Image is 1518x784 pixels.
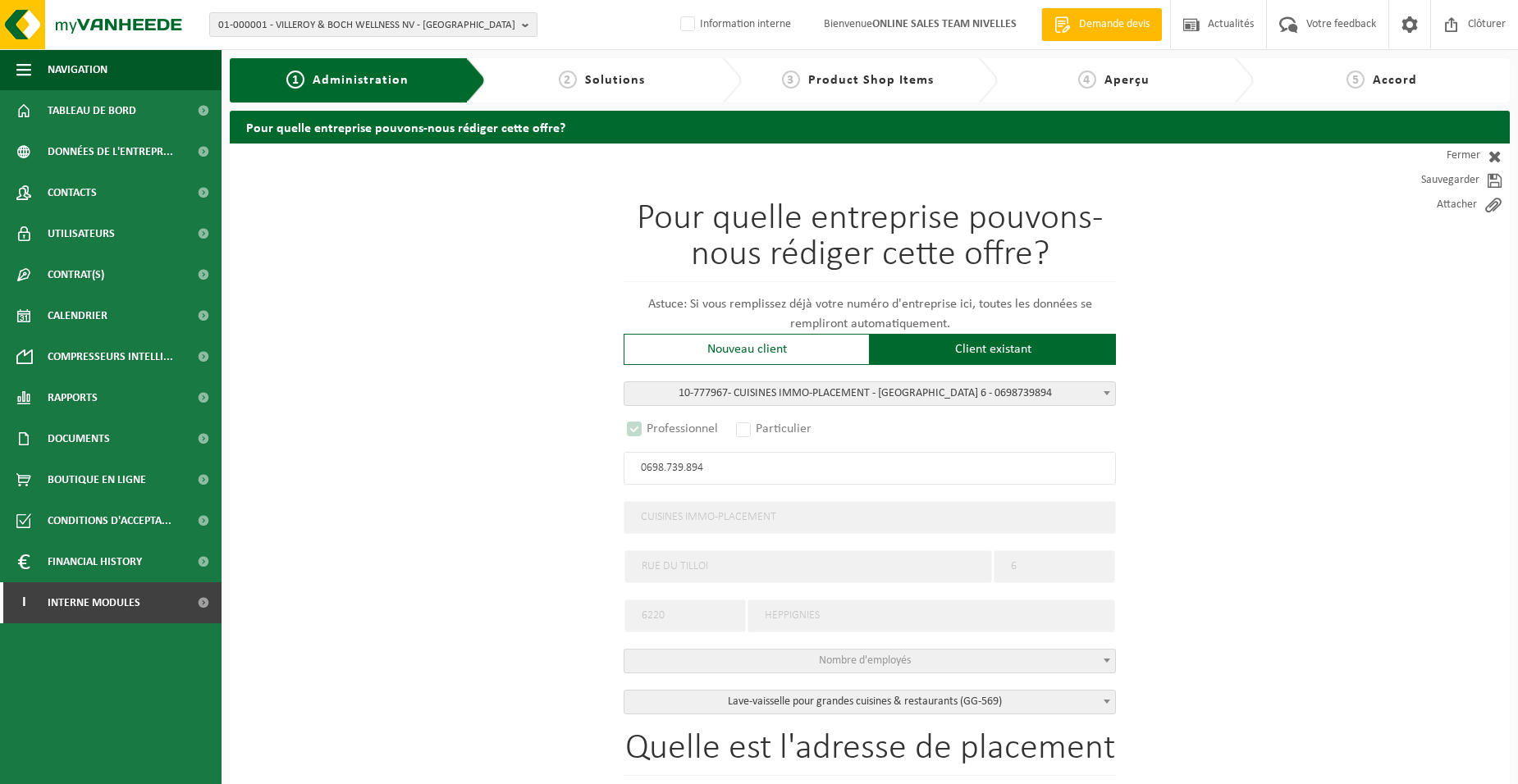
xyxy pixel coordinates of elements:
a: Sauvegarder [1362,168,1510,193]
span: <span class="highlight"><span class="highlight">10-777967</span></span> - CUISINES IMMO-PLACEMENT... [624,381,1116,406]
input: code postal [624,599,746,632]
span: 5 [1347,71,1365,89]
a: 5Accord [1262,71,1502,90]
span: Documents [48,418,110,459]
span: Calendrier [48,295,107,336]
span: 3 [782,71,800,89]
input: Rue [624,550,992,583]
input: Numéro d'entreprise [624,452,1116,485]
label: Professionnel [624,417,723,440]
input: Nom [624,501,1116,534]
span: Contacts [48,172,97,213]
span: Interne modules [48,582,140,623]
span: 1 [286,71,304,89]
a: Demande devis [1041,8,1162,41]
span: Utilisateurs [48,213,115,254]
a: 2Solutions [494,71,709,90]
h1: Quelle est l'adresse de placement [624,731,1116,776]
span: I [16,582,31,623]
span: Rapports [48,377,98,418]
span: Lave-vaisselle pour grandes cuisines & restaurants (GG-569) [624,691,1115,713]
span: Boutique en ligne [48,459,146,500]
span: 2 [559,71,577,89]
span: Financial History [48,541,142,582]
span: Aperçu [1104,74,1150,87]
span: Demande devis [1075,16,1154,33]
span: Compresseurs intelli... [48,336,173,377]
div: Client existant [870,334,1116,365]
a: 3Product Shop Items [750,71,965,90]
span: Contrat(s) [48,254,104,295]
span: Administration [313,74,409,87]
span: 10-777967 [679,387,728,399]
span: 01-000001 - VILLEROY & BOCH WELLNESS NV - [GEOGRAPHIC_DATA] [218,13,515,38]
label: Particulier [733,417,816,440]
span: Solutions [585,74,645,87]
a: Attacher [1362,193,1510,217]
a: 1Administration [242,71,453,90]
h1: Pour quelle entreprise pouvons-nous rédiger cette offre? [624,201,1116,282]
button: 01-000001 - VILLEROY & BOCH WELLNESS NV - [GEOGRAPHIC_DATA] [209,12,537,37]
a: 4Aperçu [1006,71,1221,90]
span: 4 [1078,71,1096,89]
p: Astuce: Si vous remplissez déjà votre numéro d'entreprise ici, toutes les données se rempliront a... [624,294,1116,334]
span: Lave-vaisselle pour grandes cuisines & restaurants (GG-569) [624,690,1116,714]
a: Fermer [1362,144,1510,168]
input: Ville [748,599,1115,632]
span: Accord [1373,74,1417,87]
h2: Pour quelle entreprise pouvons-nous rédiger cette offre? [230,111,1510,143]
label: Information interne [677,12,791,37]
span: Tableau de bord [48,90,136,131]
div: Nouveau client [624,334,870,365]
span: Product Shop Items [808,74,934,87]
span: Conditions d'accepta... [48,500,171,541]
input: Numéro [994,550,1115,583]
strong: ONLINE SALES TEAM NIVELLES [872,18,1017,30]
span: <span class="highlight"><span class="highlight">10-777967</span></span> - CUISINES IMMO-PLACEMENT... [624,382,1115,405]
span: Navigation [48,49,107,90]
span: Nombre d'employés [819,654,911,667]
span: Données de l'entrepr... [48,131,173,172]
